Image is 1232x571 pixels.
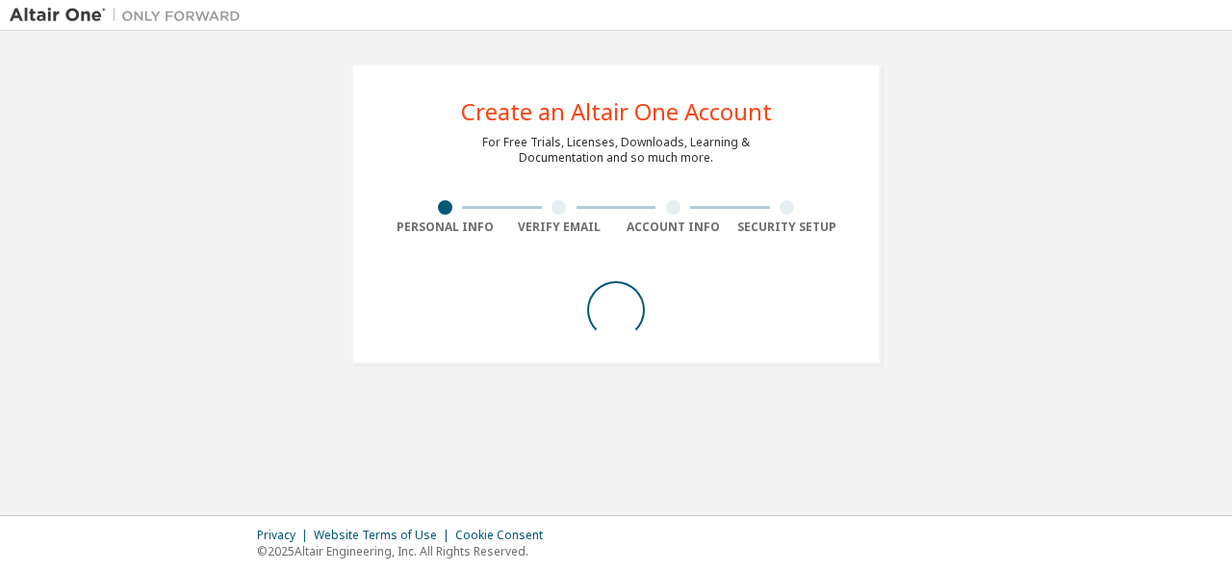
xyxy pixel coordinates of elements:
div: For Free Trials, Licenses, Downloads, Learning & Documentation and so much more. [482,135,750,166]
p: © 2025 Altair Engineering, Inc. All Rights Reserved. [257,543,554,559]
div: Account Info [616,220,731,235]
div: Create an Altair One Account [461,100,772,123]
div: Website Terms of Use [314,528,455,543]
div: Security Setup [731,220,845,235]
div: Verify Email [502,220,617,235]
div: Personal Info [388,220,502,235]
div: Privacy [257,528,314,543]
div: Cookie Consent [455,528,554,543]
img: Altair One [10,6,250,25]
